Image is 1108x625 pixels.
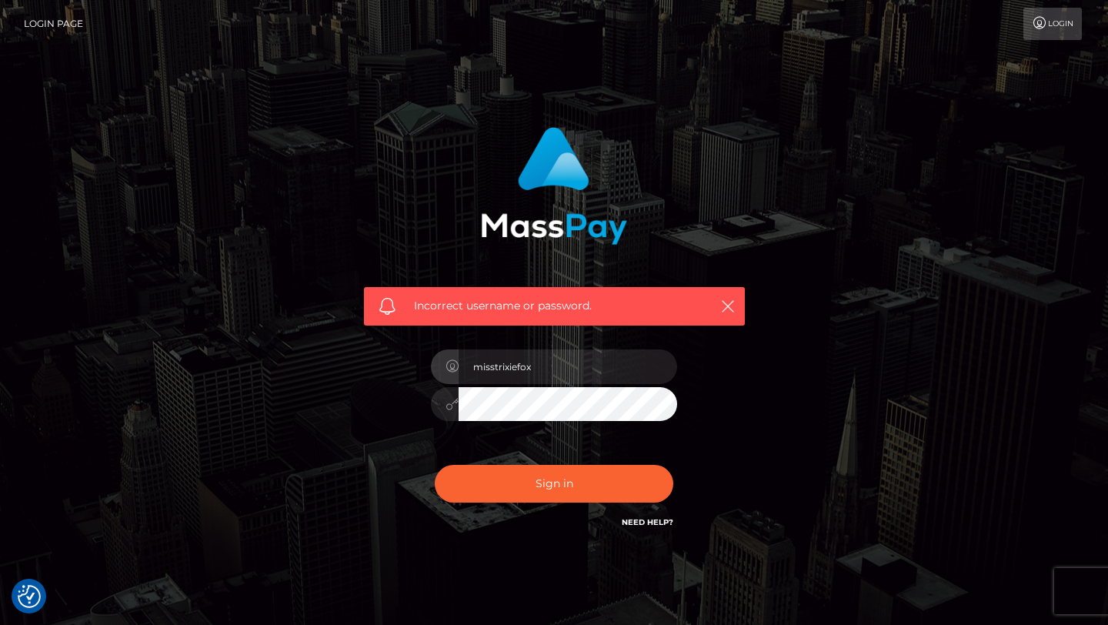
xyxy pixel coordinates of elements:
[18,585,41,608] img: Revisit consent button
[622,517,673,527] a: Need Help?
[459,349,677,384] input: Username...
[481,127,627,245] img: MassPay Login
[24,8,83,40] a: Login Page
[435,465,673,503] button: Sign in
[1023,8,1082,40] a: Login
[18,585,41,608] button: Consent Preferences
[414,298,695,314] span: Incorrect username or password.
